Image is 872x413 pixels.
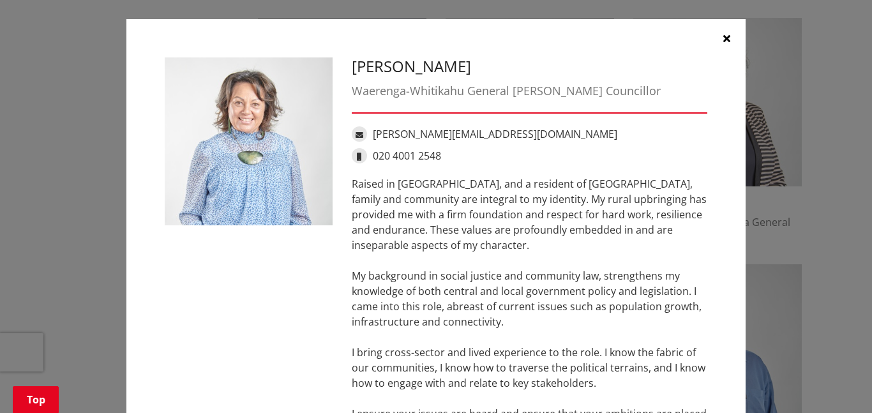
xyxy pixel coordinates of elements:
[813,359,859,405] iframe: Messenger Launcher
[352,57,707,76] h3: [PERSON_NAME]
[373,127,617,141] a: [PERSON_NAME][EMAIL_ADDRESS][DOMAIN_NAME]
[352,82,707,100] div: Waerenga-Whitikahu General [PERSON_NAME] Councillor
[13,386,59,413] a: Top
[373,149,441,163] a: 020 4001 2548
[165,57,333,225] img: Marlene Raumati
